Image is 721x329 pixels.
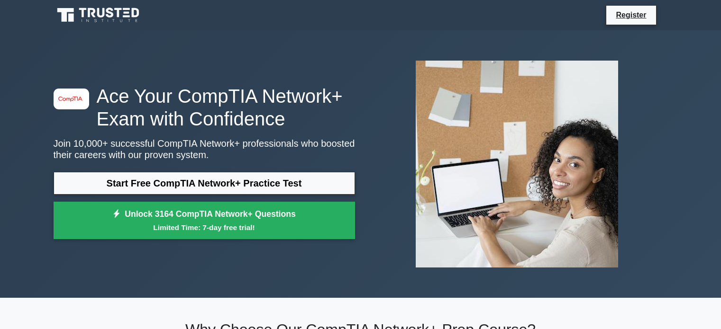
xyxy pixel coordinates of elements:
[54,138,355,160] p: Join 10,000+ successful CompTIA Network+ professionals who boosted their careers with our proven ...
[610,9,652,21] a: Register
[65,222,343,233] small: Limited Time: 7-day free trial!
[54,202,355,240] a: Unlock 3164 CompTIA Network+ QuestionsLimited Time: 7-day free trial!
[54,172,355,195] a: Start Free CompTIA Network+ Practice Test
[54,85,355,130] h1: Ace Your CompTIA Network+ Exam with Confidence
